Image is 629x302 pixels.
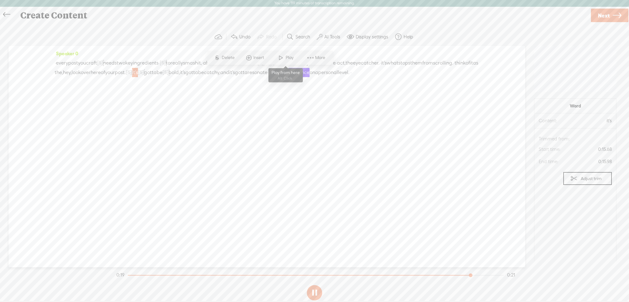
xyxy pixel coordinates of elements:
span: eye [353,58,361,68]
span: over [81,68,91,77]
span: the, [55,68,63,77]
label: Redo [266,34,277,40]
label: Search [295,34,310,40]
span: to [237,58,242,68]
span: as [473,58,478,68]
div: 0:19 [116,272,124,278]
span: · [380,58,381,68]
span: two [117,58,125,68]
span: [S] [162,69,169,75]
span: hook. [282,58,294,68]
span: More [315,55,327,61]
span: it's [566,118,612,124]
span: post. [115,68,126,77]
span: your [279,68,288,77]
span: · [264,58,265,68]
span: from [422,58,433,68]
span: [S] [257,60,264,65]
span: of [101,68,105,77]
span: gotta [144,68,157,77]
button: Redo [255,31,281,43]
button: Search [284,31,314,43]
span: is [303,58,306,68]
span: it, [198,58,202,68]
span: look [72,68,81,77]
label: You have 119 minutes of transcription remaining. [274,1,355,6]
span: your [105,68,115,77]
span: · [158,58,160,68]
label: AI Tools [324,34,340,40]
span: headline [316,58,336,68]
span: · [202,58,203,68]
span: Insert [253,55,266,61]
span: Trimmed from: [539,136,612,142]
span: catchy, [204,68,220,77]
span: be [198,68,204,77]
span: the [346,58,353,68]
button: Display settings [344,31,392,43]
span: really [170,58,183,68]
span: S [213,52,222,63]
span: smash [183,58,198,68]
span: and [217,58,226,68]
span: act, [337,58,346,68]
span: 0:15.98 [566,157,612,166]
span: needs [103,58,117,68]
span: · [350,68,351,77]
span: Start time: [539,146,566,152]
span: it [470,58,473,68]
span: resonate [248,68,268,77]
span: be [157,68,162,77]
span: End time: [539,159,566,165]
label: Undo [239,34,251,40]
label: Help [404,34,413,40]
span: [S] [126,69,132,75]
span: of [466,58,470,68]
span: scrolling. [433,58,453,68]
label: Adjust trim [581,173,602,184]
span: on [310,68,315,77]
span: to [166,58,170,68]
button: Help [392,31,417,43]
span: [S] [138,69,144,75]
span: this [295,58,303,68]
span: level. [338,68,350,77]
span: Delete [222,55,236,61]
span: · [268,68,269,77]
span: it's [229,68,235,77]
span: Next [598,8,610,23]
button: Adjust trim [563,172,612,185]
span: bold, [169,68,180,77]
span: a [226,58,229,68]
span: it's [132,68,138,77]
span: stops [398,58,410,68]
div: Create Content [16,7,590,23]
span: hey, [63,68,72,77]
span: Content: [539,118,566,124]
span: call [229,58,237,68]
span: ingredients [133,58,158,68]
span: · [55,58,56,68]
span: catcher. [361,58,380,68]
label: Display settings [356,34,388,40]
div: 0:21 [507,272,515,278]
span: post [68,58,78,68]
span: Play [286,55,295,61]
span: gotta [186,68,198,77]
span: a [203,58,206,68]
span: them [410,58,422,68]
span: your [306,58,316,68]
span: the [274,58,282,68]
span: · [453,58,455,68]
span: · [351,68,352,77]
span: a [315,68,318,77]
span: hook [206,58,217,68]
span: [S] [160,60,166,65]
span: Word [539,103,612,109]
span: here [91,68,101,77]
span: · [336,58,337,68]
button: AI Tools [314,31,344,43]
span: craft [86,58,97,68]
span: what [387,58,398,68]
span: Speaker 0 [55,51,78,56]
